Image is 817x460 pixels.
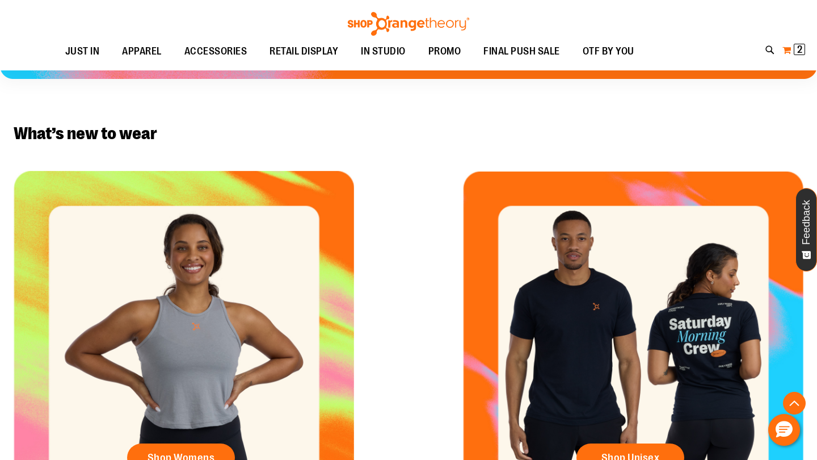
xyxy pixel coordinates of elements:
img: Shop Orangetheory [346,12,471,36]
span: OTF BY YOU [583,39,634,64]
a: RETAIL DISPLAY [258,39,349,65]
span: APPAREL [122,39,162,64]
a: OTF BY YOU [571,39,646,65]
span: 2 [797,44,802,55]
span: RETAIL DISPLAY [269,39,338,64]
span: Feedback [801,200,812,245]
a: JUST IN [54,39,111,65]
button: Back To Top [783,392,806,415]
button: Hello, have a question? Let’s chat. [768,414,800,446]
span: PROMO [428,39,461,64]
a: PROMO [417,39,473,65]
span: ACCESSORIES [184,39,247,64]
span: FINAL PUSH SALE [483,39,560,64]
span: IN STUDIO [361,39,406,64]
h2: What’s new to wear [14,124,803,143]
a: APPAREL [111,39,173,65]
span: JUST IN [65,39,100,64]
a: ACCESSORIES [173,39,259,65]
button: Feedback - Show survey [795,188,817,271]
a: IN STUDIO [349,39,417,65]
a: FINAL PUSH SALE [472,39,571,65]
